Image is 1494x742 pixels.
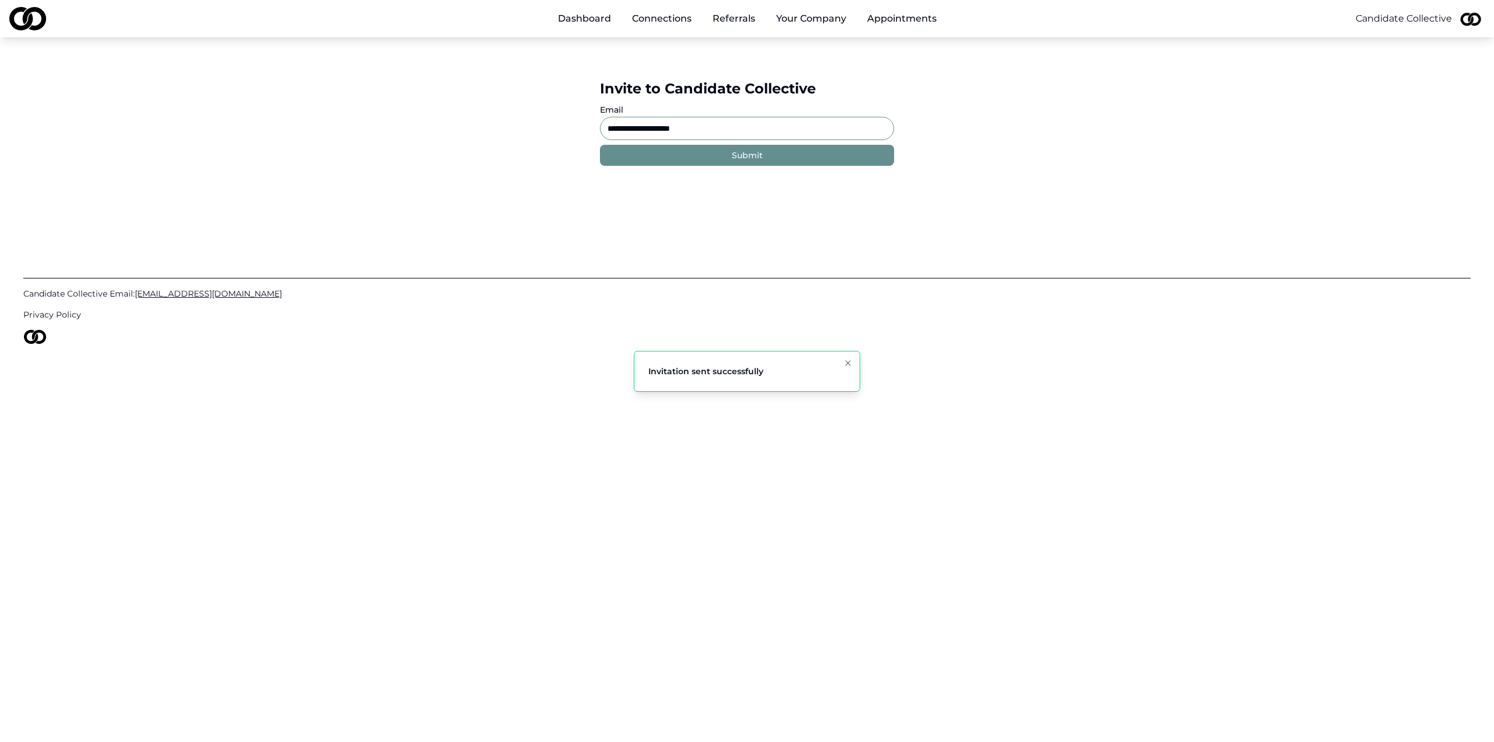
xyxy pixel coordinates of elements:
[623,7,701,30] a: Connections
[767,7,856,30] button: Your Company
[23,309,1471,321] a: Privacy Policy
[1356,12,1452,26] button: Candidate Collective
[23,288,1471,299] a: Candidate Collective Email:[EMAIL_ADDRESS][DOMAIN_NAME]
[600,79,894,98] div: Invite to Candidate Collective
[732,149,763,161] div: Submit
[1457,5,1485,33] img: 126d1970-4131-4eca-9e04-994076d8ae71-2-profile_picture.jpeg
[23,330,47,344] img: logo
[135,288,282,299] span: [EMAIL_ADDRESS][DOMAIN_NAME]
[549,7,946,30] nav: Main
[9,7,46,30] img: logo
[600,145,894,166] button: Submit
[858,7,946,30] a: Appointments
[549,7,620,30] a: Dashboard
[648,365,763,377] div: Invitation sent successfully
[703,7,765,30] a: Referrals
[600,104,623,115] label: Email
